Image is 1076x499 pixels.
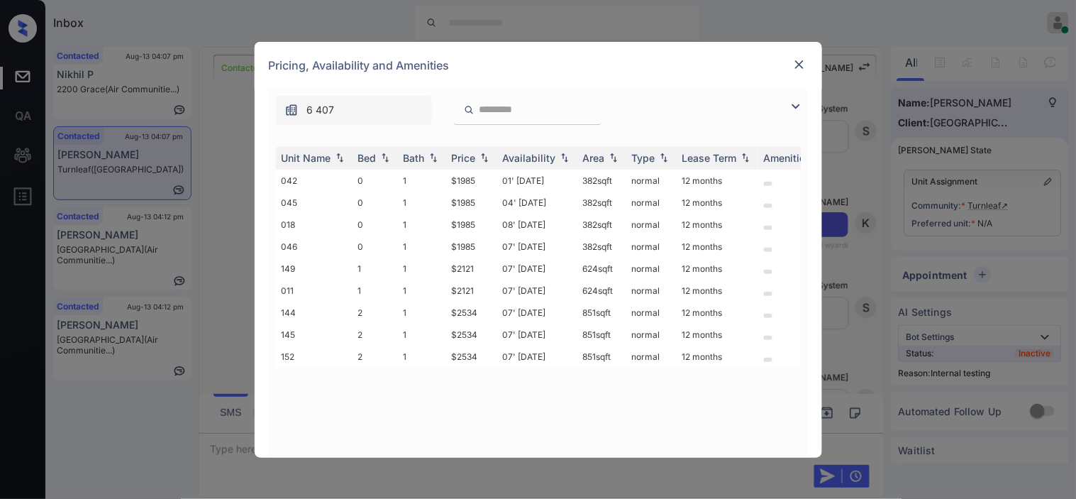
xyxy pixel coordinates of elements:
[677,280,758,302] td: 12 months
[577,346,626,368] td: 851 sqft
[792,57,806,72] img: close
[677,192,758,214] td: 12 months
[276,236,353,258] td: 046
[353,192,398,214] td: 0
[276,324,353,346] td: 145
[464,104,475,116] img: icon-zuma
[626,214,677,236] td: normal
[446,324,497,346] td: $2534
[577,258,626,280] td: 624 sqft
[577,170,626,192] td: 382 sqft
[497,192,577,214] td: 04' [DATE]
[353,324,398,346] td: 2
[446,302,497,324] td: $2534
[446,280,497,302] td: $2121
[626,170,677,192] td: normal
[358,152,377,164] div: Bed
[657,153,671,163] img: sorting
[276,280,353,302] td: 011
[307,102,335,118] span: 6 407
[626,302,677,324] td: normal
[497,280,577,302] td: 07' [DATE]
[446,236,497,258] td: $1985
[446,214,497,236] td: $1985
[353,258,398,280] td: 1
[577,302,626,324] td: 851 sqft
[497,170,577,192] td: 01' [DATE]
[398,346,446,368] td: 1
[446,346,497,368] td: $2534
[558,153,572,163] img: sorting
[577,214,626,236] td: 382 sqft
[738,153,753,163] img: sorting
[626,324,677,346] td: normal
[276,258,353,280] td: 149
[353,170,398,192] td: 0
[398,258,446,280] td: 1
[764,152,811,164] div: Amenities
[398,170,446,192] td: 1
[446,170,497,192] td: $1985
[426,153,440,163] img: sorting
[626,192,677,214] td: normal
[452,152,476,164] div: Price
[626,346,677,368] td: normal
[446,258,497,280] td: $2121
[276,170,353,192] td: 042
[497,258,577,280] td: 07' [DATE]
[398,302,446,324] td: 1
[446,192,497,214] td: $1985
[276,346,353,368] td: 152
[284,103,299,117] img: icon-zuma
[677,236,758,258] td: 12 months
[632,152,655,164] div: Type
[626,258,677,280] td: normal
[378,153,392,163] img: sorting
[677,258,758,280] td: 12 months
[276,192,353,214] td: 045
[333,153,347,163] img: sorting
[398,214,446,236] td: 1
[398,280,446,302] td: 1
[398,236,446,258] td: 1
[282,152,331,164] div: Unit Name
[404,152,425,164] div: Bath
[497,302,577,324] td: 07' [DATE]
[398,192,446,214] td: 1
[583,152,605,164] div: Area
[577,236,626,258] td: 382 sqft
[503,152,556,164] div: Availability
[677,214,758,236] td: 12 months
[677,170,758,192] td: 12 months
[577,192,626,214] td: 382 sqft
[677,302,758,324] td: 12 months
[606,153,621,163] img: sorting
[626,236,677,258] td: normal
[577,280,626,302] td: 624 sqft
[398,324,446,346] td: 1
[353,302,398,324] td: 2
[353,214,398,236] td: 0
[497,346,577,368] td: 07' [DATE]
[353,236,398,258] td: 0
[787,98,804,115] img: icon-zuma
[276,214,353,236] td: 018
[353,280,398,302] td: 1
[353,346,398,368] td: 2
[677,324,758,346] td: 12 months
[497,324,577,346] td: 07' [DATE]
[682,152,737,164] div: Lease Term
[577,324,626,346] td: 851 sqft
[626,280,677,302] td: normal
[477,153,492,163] img: sorting
[497,236,577,258] td: 07' [DATE]
[276,302,353,324] td: 144
[677,346,758,368] td: 12 months
[497,214,577,236] td: 08' [DATE]
[255,42,822,89] div: Pricing, Availability and Amenities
